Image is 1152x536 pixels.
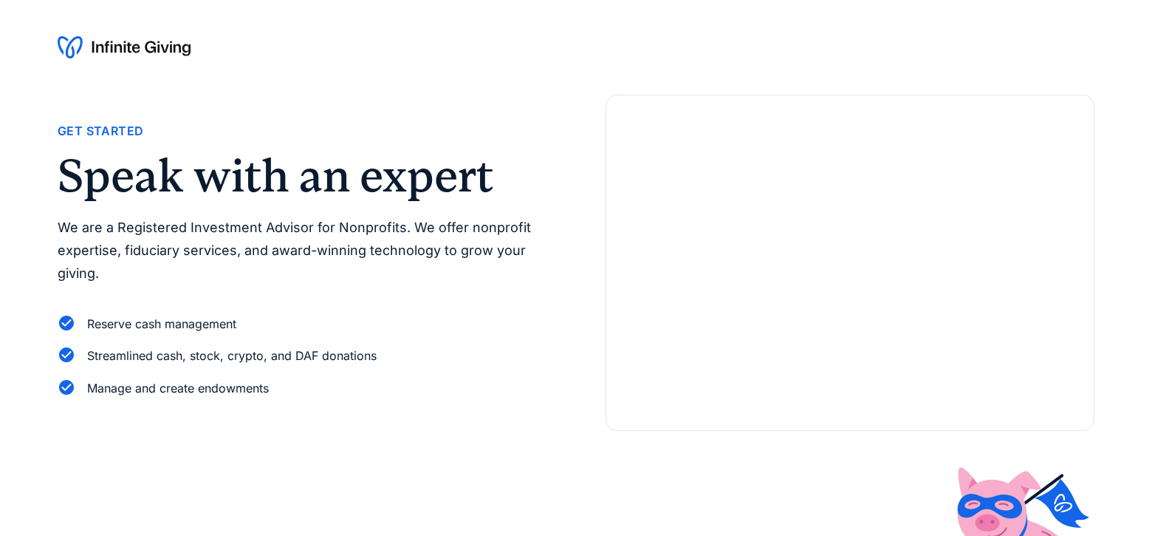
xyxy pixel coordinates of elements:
h2: Speak with an expert [58,153,546,199]
div: Reserve cash management [87,314,236,334]
div: Streamlined cash, stock, crypto, and DAF donations [87,346,377,366]
div: Get Started [58,121,143,141]
p: We are a Registered Investment Advisor for Nonprofits. We offer nonprofit expertise, fiduciary se... [58,217,546,285]
iframe: Form 0 [630,143,1070,407]
div: Manage and create endowments [87,379,269,398]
